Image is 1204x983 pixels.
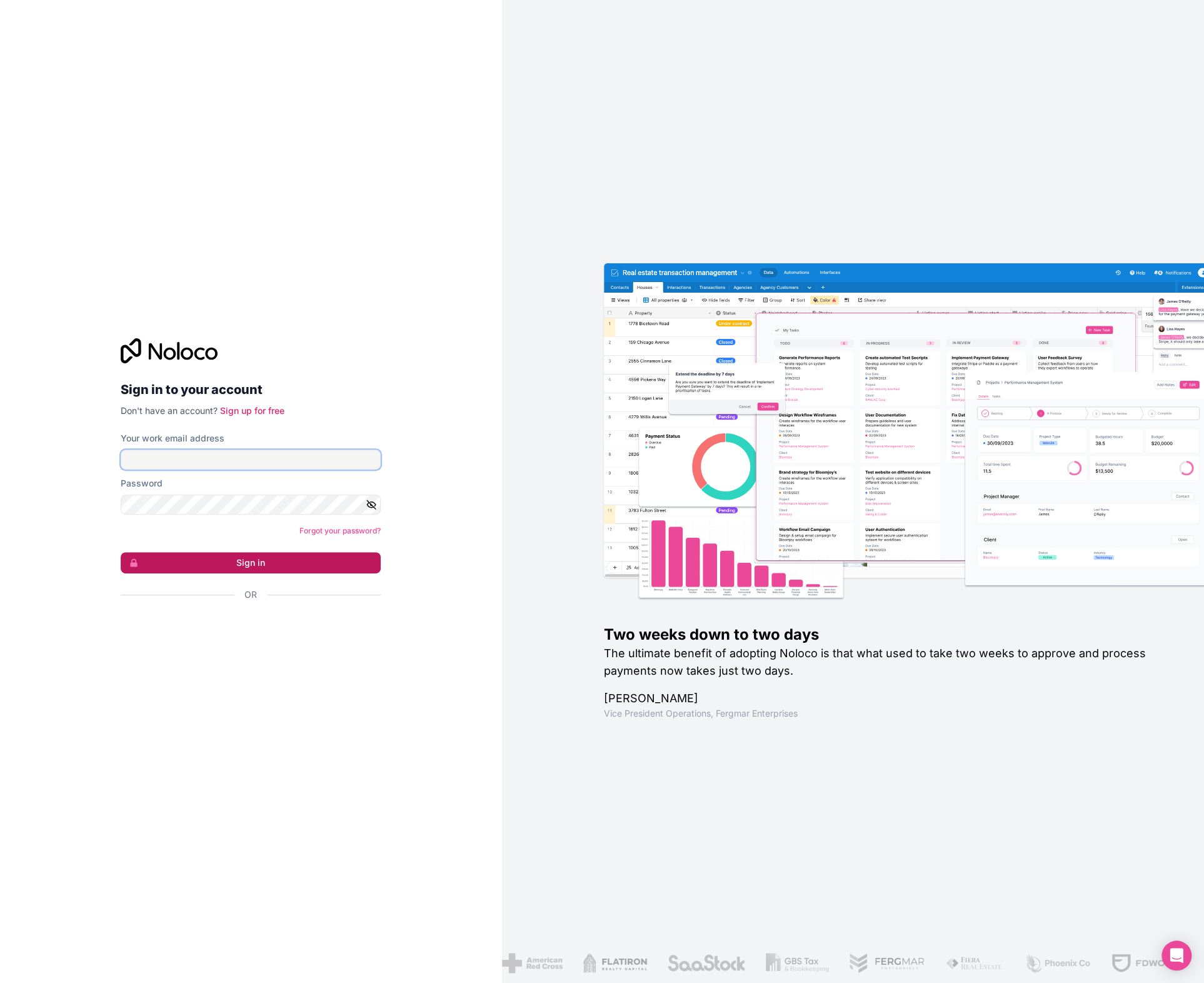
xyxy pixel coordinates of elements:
h2: Sign in to your account [121,378,381,401]
input: Email address [121,450,381,470]
h1: Two weeks down to two days [604,625,1164,645]
img: /assets/gbstax-C-GtDUiK.png [760,953,824,973]
span: Don't have an account? [121,405,218,416]
h2: The ultimate benefit of adopting Noloco is that what used to take two weeks to approve and proces... [604,645,1164,680]
img: /assets/phoenix-BREaitsQ.png [1018,953,1086,973]
label: Your work email address [121,432,224,445]
img: /assets/american-red-cross-BAupjrZR.png [496,953,557,973]
label: Password [121,477,163,490]
a: Sign up for free [220,405,284,416]
input: Password [121,495,381,515]
h1: Vice President Operations , Fergmar Enterprises [604,707,1164,720]
img: /assets/fdworks-Bi04fVtw.png [1106,953,1179,973]
img: /assets/fergmar-CudnrXN5.png [844,953,920,973]
iframe: Sign in with Google Button [114,615,377,642]
img: /assets/flatiron-C8eUkumj.png [577,953,642,973]
img: /assets/saastock-C6Zbiodz.png [662,953,741,973]
button: Sign in [121,552,381,573]
div: Open Intercom Messenger [1161,940,1191,970]
a: Forgot your password? [299,526,381,535]
img: /assets/fiera-fwj2N5v4.png [940,953,999,973]
span: Or [244,588,257,601]
h1: [PERSON_NAME] [604,690,1164,707]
